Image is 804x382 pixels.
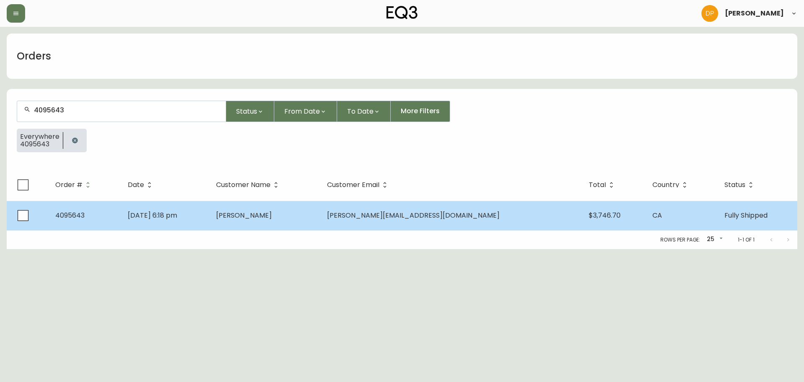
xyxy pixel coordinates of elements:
span: More Filters [401,107,440,116]
span: [PERSON_NAME] [725,10,784,17]
span: Date [128,181,155,189]
img: b0154ba12ae69382d64d2f3159806b19 [701,5,718,22]
p: Rows per page: [660,236,700,244]
span: 4095643 [20,140,59,148]
span: Total [589,182,606,187]
span: From Date [284,106,320,117]
span: Status [724,182,745,187]
span: Customer Email [327,182,379,187]
span: Order # [55,181,93,189]
span: Status [724,181,756,189]
button: More Filters [391,101,450,122]
button: Status [226,101,274,122]
span: Customer Email [327,181,390,189]
span: 4095643 [55,210,85,220]
button: From Date [274,101,337,122]
p: 1-1 of 1 [738,236,755,244]
span: CA [652,210,662,220]
span: Date [128,182,144,187]
h1: Orders [17,49,51,63]
span: Status [236,106,257,117]
span: Everywhere [20,133,59,140]
span: Total [589,181,617,189]
span: Country [652,181,690,189]
span: Country [652,182,679,187]
input: Search [34,106,219,114]
span: [PERSON_NAME] [216,210,272,220]
div: 25 [703,233,724,247]
span: $3,746.70 [589,210,621,220]
span: Customer Name [216,181,281,189]
img: logo [387,6,417,19]
button: To Date [337,101,391,122]
span: To Date [347,106,374,117]
span: [DATE] 6:18 pm [128,210,177,220]
span: [PERSON_NAME][EMAIL_ADDRESS][DOMAIN_NAME] [327,210,500,220]
span: Order # [55,182,82,187]
span: Fully Shipped [724,210,768,220]
span: Customer Name [216,182,271,187]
